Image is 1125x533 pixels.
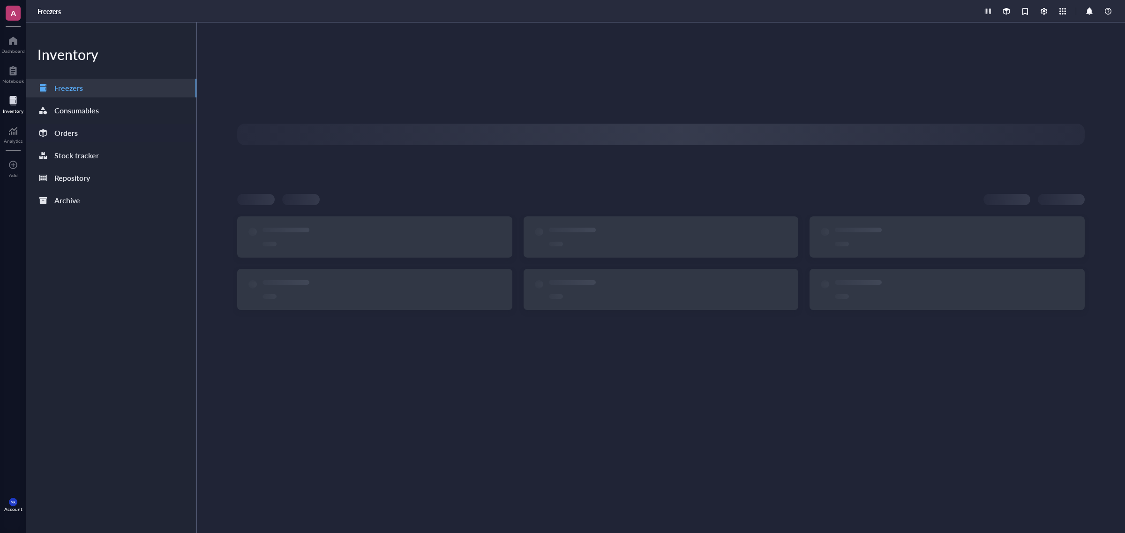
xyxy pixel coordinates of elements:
a: Stock tracker [26,146,196,165]
a: Archive [26,191,196,210]
div: Add [9,172,18,178]
a: Analytics [4,123,22,144]
a: Freezers [26,79,196,97]
div: Analytics [4,138,22,144]
a: Inventory [3,93,23,114]
div: Freezers [54,81,83,95]
a: Orders [26,124,196,142]
div: Consumables [54,104,99,117]
div: Inventory [3,108,23,114]
div: Archive [54,194,80,207]
span: MK [11,500,15,504]
div: Notebook [2,78,24,84]
div: Inventory [26,45,196,64]
div: Account [4,506,22,512]
a: Consumables [26,101,196,120]
a: Freezers [37,7,63,15]
a: Dashboard [1,33,25,54]
div: Dashboard [1,48,25,54]
a: Notebook [2,63,24,84]
div: Stock tracker [54,149,99,162]
div: Orders [54,126,78,140]
div: Repository [54,171,90,185]
span: A [11,7,16,19]
a: Repository [26,169,196,187]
